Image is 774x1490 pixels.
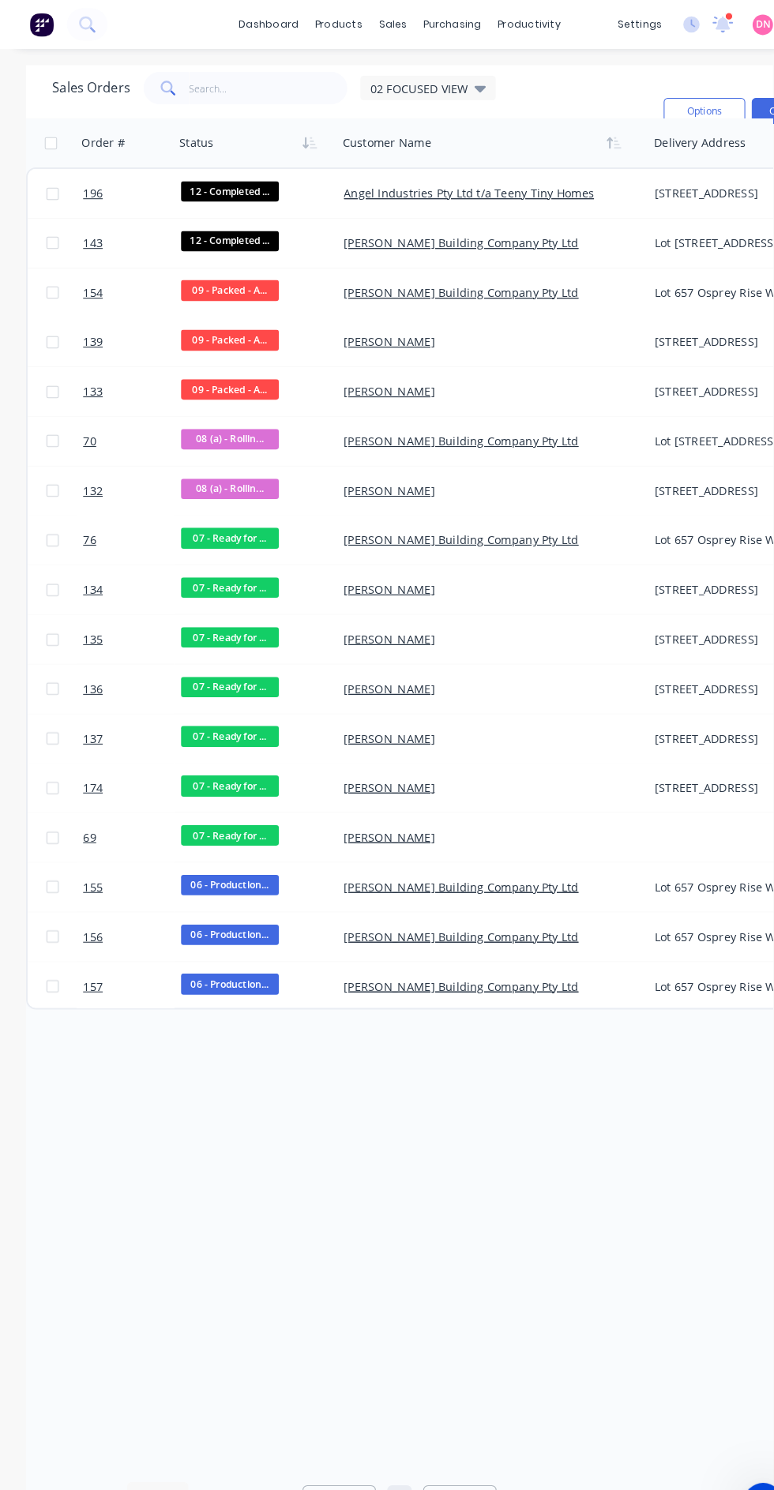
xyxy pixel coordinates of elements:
a: Angel Industries Pty Ltd t/a Teeny Tiny Homes [333,179,576,194]
a: 70 [81,403,175,451]
span: 06 - Production... [175,943,270,963]
div: products [298,12,359,36]
div: purchasing [403,12,475,36]
span: 09 - Packed - A... [175,367,270,387]
a: [PERSON_NAME] Building Company Pty Ltd [333,948,561,963]
span: 07 - Ready for ... [175,751,270,771]
span: 157 [81,948,100,963]
span: 07 - Ready for ... [175,703,270,722]
span: 136 [81,659,100,675]
span: 06 - Production... [175,895,270,915]
a: [PERSON_NAME] [333,659,422,674]
input: Search... [183,69,337,101]
ul: Pagination [287,1439,487,1462]
a: [PERSON_NAME] [333,803,422,818]
span: 132 [81,467,100,483]
a: 174 [81,739,175,786]
a: 196 [81,163,175,211]
a: 76 [81,499,175,546]
div: Order # [79,130,121,146]
span: 133 [81,371,100,387]
span: 135 [81,611,100,627]
span: 154 [81,276,100,291]
a: [PERSON_NAME] [333,323,422,338]
button: Options [643,95,722,120]
div: Delivery Address [633,130,723,146]
span: Next [429,1443,453,1458]
div: settings [590,12,649,36]
a: [PERSON_NAME] [333,467,422,482]
div: productivity [475,12,551,36]
span: 6 [753,1436,765,1449]
a: 156 [81,884,175,931]
img: Factory [28,12,52,36]
span: 06 - Production... [175,847,270,867]
a: 133 [81,355,175,403]
span: 196 [81,179,100,195]
a: Previous page [294,1443,363,1458]
a: [PERSON_NAME] [333,611,422,626]
span: Rows per page [38,1443,116,1458]
a: Page 1 is your current page [375,1439,399,1462]
iframe: Intercom live chat [720,1436,758,1474]
span: DN [732,17,746,31]
a: [PERSON_NAME] [333,707,422,722]
span: 139 [81,323,100,339]
span: 07 - Ready for ... [175,511,270,531]
a: [PERSON_NAME] [333,755,422,770]
span: 143 [81,227,100,243]
a: 157 [81,932,175,979]
a: 69 [81,787,175,835]
span: 07 - Ready for ... [175,607,270,627]
a: 154 [81,260,175,307]
a: [PERSON_NAME] Building Company Pty Ltd [333,227,561,242]
a: [PERSON_NAME] Building Company Pty Ltd [333,515,561,530]
a: [PERSON_NAME] Building Company Pty Ltd [333,419,561,434]
span: 69 [81,803,93,819]
span: 156 [81,899,100,915]
a: 139 [81,307,175,355]
a: [PERSON_NAME] [333,371,422,386]
span: 174 [81,755,100,771]
span: 12 - Completed ... [175,223,270,243]
span: 07 - Ready for ... [175,655,270,675]
span: 09 - Packed - A... [175,319,270,339]
div: Status [174,130,207,146]
span: Previous [310,1443,355,1458]
span: 08 (a) - Rollin... [175,415,270,435]
a: [PERSON_NAME] [333,563,422,578]
span: 134 [81,563,100,579]
span: 07 - Ready for ... [175,799,270,819]
span: 76 [81,515,93,531]
span: 08 (a) - Rollin... [175,464,270,483]
a: 137 [81,692,175,739]
span: 137 [81,707,100,723]
span: 70 [81,419,93,435]
div: sales [359,12,403,36]
a: 132 [81,452,175,499]
a: [PERSON_NAME] Building Company Pty Ltd [333,276,561,291]
div: Customer Name [332,130,418,146]
span: 09 - Packed - A... [175,271,270,291]
a: 155 [81,835,175,883]
span: 155 [81,851,100,867]
span: 07 - Ready for ... [175,559,270,579]
span: 02 FOCUSED VIEW [359,77,453,94]
a: dashboard [224,12,298,36]
h1: Sales Orders [51,77,126,92]
a: 135 [81,595,175,643]
a: [PERSON_NAME] Building Company Pty Ltd [333,851,561,866]
a: 134 [81,547,175,595]
a: 136 [81,644,175,691]
a: Next page [411,1443,480,1458]
a: [PERSON_NAME] Building Company Pty Ltd [333,899,561,914]
span: 12 - Completed ... [175,175,270,195]
a: 143 [81,212,175,259]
